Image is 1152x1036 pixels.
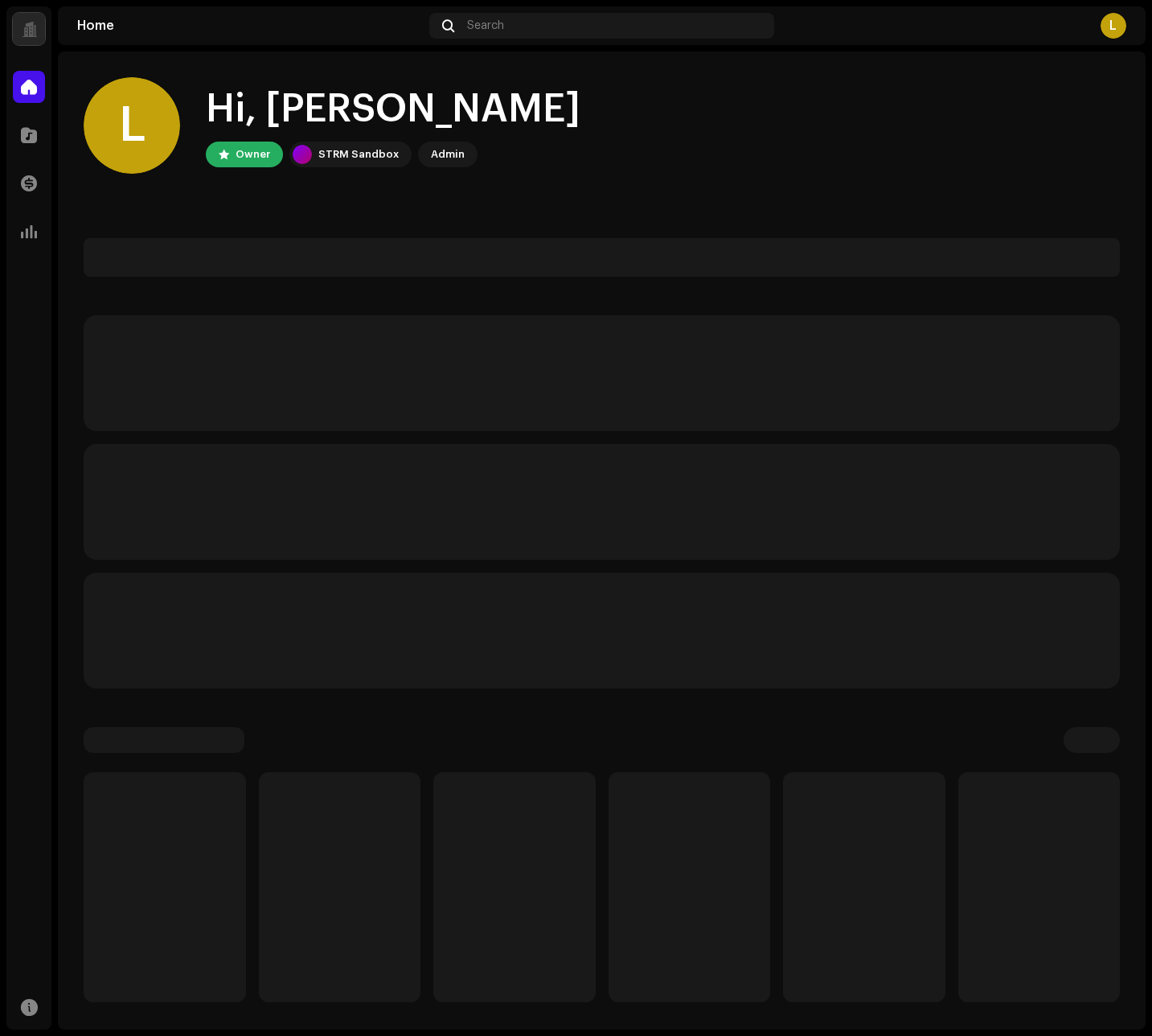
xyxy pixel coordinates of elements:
[1101,13,1126,39] div: L
[467,19,504,32] span: Search
[77,19,423,32] div: Home
[236,145,270,164] div: Owner
[431,145,465,164] div: Admin
[206,84,580,135] div: Hi, [PERSON_NAME]
[318,145,399,164] div: STRM Sandbox
[84,77,180,174] div: L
